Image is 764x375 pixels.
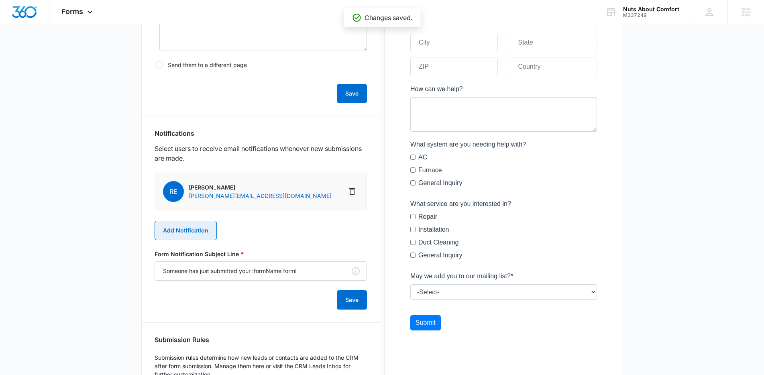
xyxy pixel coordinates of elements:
button: Save [337,290,367,310]
div: account name [623,6,679,12]
textarea: Message [159,4,367,51]
button: Save [337,84,367,103]
h3: Submission Rules [155,336,209,344]
div: account id [623,12,679,18]
input: Country [100,225,187,244]
button: Delete Notification [346,185,359,198]
p: Changes saved. [365,13,412,22]
p: [PERSON_NAME][EMAIL_ADDRESS][DOMAIN_NAME] [189,192,332,200]
label: Send them to a different page [155,61,367,69]
label: Form Notification Subject Line [155,250,367,258]
label: Furnace [8,333,32,343]
h3: Notifications [155,129,194,137]
input: State [100,201,187,220]
label: General Inquiry [8,346,52,356]
span: Forms [61,7,83,16]
span: RE [163,181,184,202]
button: Add Notification [155,221,217,240]
label: AC [8,320,17,330]
p: [PERSON_NAME] [189,183,332,192]
p: Select users to receive email notifications whenever new submissions are made. [155,144,367,163]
